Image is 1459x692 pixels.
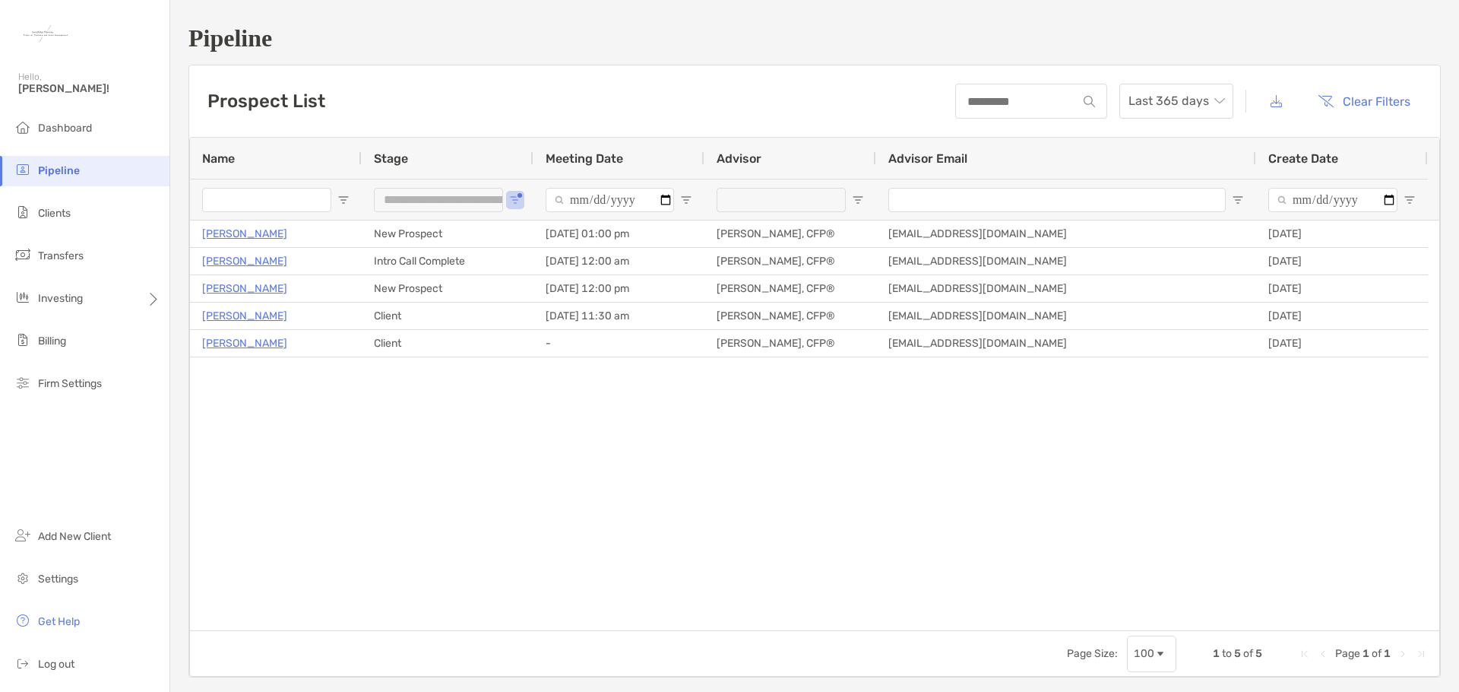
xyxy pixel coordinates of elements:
[1256,303,1428,329] div: [DATE]
[876,330,1256,357] div: [EMAIL_ADDRESS][DOMAIN_NAME]
[1256,275,1428,302] div: [DATE]
[888,188,1226,212] input: Advisor Email Filter Input
[38,122,92,135] span: Dashboard
[1299,648,1311,660] div: First Page
[18,82,160,95] span: [PERSON_NAME]!
[1404,194,1416,206] button: Open Filter Menu
[202,306,287,325] a: [PERSON_NAME]
[876,248,1256,275] div: [EMAIL_ADDRESS][DOMAIN_NAME]
[704,221,876,247] div: [PERSON_NAME], CFP®
[207,90,325,112] h3: Prospect List
[1335,647,1360,660] span: Page
[14,331,32,349] img: billing icon
[362,221,533,247] div: New Prospect
[1213,647,1220,660] span: 1
[202,188,331,212] input: Name Filter Input
[14,203,32,221] img: clients icon
[1268,188,1397,212] input: Create Date Filter Input
[14,373,32,392] img: firm-settings icon
[38,335,66,348] span: Billing
[362,330,533,357] div: Client
[1256,330,1428,357] div: [DATE]
[202,334,287,353] a: [PERSON_NAME]
[38,249,84,262] span: Transfers
[1134,647,1154,660] div: 100
[362,275,533,302] div: New Prospect
[876,221,1256,247] div: [EMAIL_ADDRESS][DOMAIN_NAME]
[374,151,408,166] span: Stage
[876,275,1256,302] div: [EMAIL_ADDRESS][DOMAIN_NAME]
[38,530,111,543] span: Add New Client
[14,246,32,264] img: transfers icon
[533,275,704,302] div: [DATE] 12:00 pm
[14,160,32,179] img: pipeline icon
[1127,636,1176,672] div: Page Size
[1415,648,1427,660] div: Last Page
[202,279,287,298] a: [PERSON_NAME]
[14,654,32,672] img: logout icon
[1255,647,1262,660] span: 5
[533,221,704,247] div: [DATE] 01:00 pm
[1067,647,1118,660] div: Page Size:
[18,6,73,61] img: Zoe Logo
[1128,84,1224,118] span: Last 365 days
[38,615,80,628] span: Get Help
[14,288,32,306] img: investing icon
[38,573,78,586] span: Settings
[38,292,83,305] span: Investing
[717,151,761,166] span: Advisor
[704,303,876,329] div: [PERSON_NAME], CFP®
[533,303,704,329] div: [DATE] 11:30 am
[38,164,80,177] span: Pipeline
[14,526,32,544] img: add_new_client icon
[546,151,623,166] span: Meeting Date
[1256,221,1428,247] div: [DATE]
[14,611,32,630] img: get-help icon
[202,224,287,243] a: [PERSON_NAME]
[337,194,350,206] button: Open Filter Menu
[704,248,876,275] div: [PERSON_NAME], CFP®
[1362,647,1369,660] span: 1
[876,303,1256,329] div: [EMAIL_ADDRESS][DOMAIN_NAME]
[362,303,533,329] div: Client
[1268,151,1338,166] span: Create Date
[546,188,674,212] input: Meeting Date Filter Input
[1234,647,1241,660] span: 5
[533,330,704,357] div: -
[1372,647,1381,660] span: of
[888,151,967,166] span: Advisor Email
[38,377,102,390] span: Firm Settings
[1397,648,1409,660] div: Next Page
[1317,648,1329,660] div: Previous Page
[1243,647,1253,660] span: of
[362,248,533,275] div: Intro Call Complete
[14,569,32,587] img: settings icon
[202,252,287,271] a: [PERSON_NAME]
[1232,194,1244,206] button: Open Filter Menu
[1222,647,1232,660] span: to
[202,151,235,166] span: Name
[188,24,1441,52] h1: Pipeline
[1256,248,1428,275] div: [DATE]
[38,207,71,220] span: Clients
[533,248,704,275] div: [DATE] 12:00 am
[14,118,32,136] img: dashboard icon
[509,194,521,206] button: Open Filter Menu
[704,330,876,357] div: [PERSON_NAME], CFP®
[704,275,876,302] div: [PERSON_NAME], CFP®
[852,194,864,206] button: Open Filter Menu
[38,658,74,671] span: Log out
[1306,84,1422,118] button: Clear Filters
[1084,96,1095,107] img: input icon
[680,194,692,206] button: Open Filter Menu
[1384,647,1391,660] span: 1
